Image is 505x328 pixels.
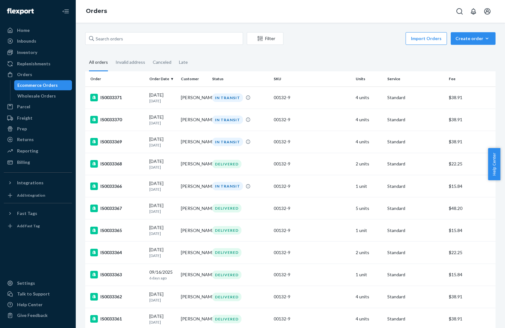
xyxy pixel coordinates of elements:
p: Standard [387,249,444,256]
td: $22.25 [446,242,496,264]
div: 00132-9 [274,116,351,123]
div: [DATE] [149,180,176,192]
a: Inventory [4,47,72,57]
p: Standard [387,161,444,167]
th: Service [385,71,446,86]
th: SKU [271,71,353,86]
button: Close Navigation [59,5,72,18]
p: [DATE] [149,297,176,303]
div: IN TRANSIT [212,116,243,124]
img: Flexport logo [7,8,34,15]
p: [DATE] [149,253,176,258]
div: Wholesale Orders [17,93,56,99]
a: Ecommerce Orders [14,80,72,90]
div: 00132-9 [274,316,351,322]
div: 00132-9 [274,294,351,300]
td: [PERSON_NAME] [178,175,210,197]
a: Orders [4,69,72,80]
div: IS0033363 [90,271,144,278]
p: [DATE] [149,142,176,148]
td: [PERSON_NAME] [178,242,210,264]
button: Fast Tags [4,208,72,218]
button: Help Center [488,148,500,180]
th: Status [210,71,271,86]
div: IS0033361 [90,315,144,323]
td: 2 units [353,242,385,264]
a: Settings [4,278,72,288]
div: Replenishments [17,61,50,67]
div: Filter [247,35,283,42]
div: Home [17,27,30,33]
div: DELIVERED [212,204,241,212]
p: [DATE] [149,187,176,192]
a: Parcel [4,102,72,112]
div: IS0033371 [90,94,144,101]
div: Add Integration [17,193,45,198]
div: Prep [17,126,27,132]
p: Standard [387,205,444,212]
div: 00132-9 [274,227,351,234]
div: 09/16/2025 [149,269,176,281]
div: 00132-9 [274,271,351,278]
td: [PERSON_NAME] [178,197,210,219]
button: Give Feedback [4,310,72,320]
div: DELIVERED [212,248,241,257]
p: [DATE] [149,209,176,214]
td: 2 units [353,153,385,175]
div: IS0033364 [90,249,144,256]
td: [PERSON_NAME] [178,86,210,109]
button: Open account menu [481,5,494,18]
td: $38.91 [446,109,496,131]
div: Customer [181,76,207,81]
button: Import Orders [406,32,447,45]
div: IS0033362 [90,293,144,301]
div: DELIVERED [212,271,241,279]
p: Standard [387,139,444,145]
button: Create order [451,32,496,45]
div: 00132-9 [274,139,351,145]
td: 1 unit [353,219,385,242]
div: IN TRANSIT [212,182,243,190]
div: DELIVERED [212,160,241,168]
a: Replenishments [4,59,72,69]
div: Late [179,54,188,70]
div: Fast Tags [17,210,37,217]
p: [DATE] [149,164,176,170]
div: Talk to Support [17,291,50,297]
div: Give Feedback [17,312,48,319]
th: Order Date [147,71,178,86]
div: DELIVERED [212,226,241,235]
div: IN TRANSIT [212,93,243,102]
a: Talk to Support [4,289,72,299]
td: [PERSON_NAME] [178,153,210,175]
p: 6 days ago [149,275,176,281]
div: Help Center [17,301,43,308]
div: Ecommerce Orders [17,82,58,88]
div: DELIVERED [212,315,241,323]
div: Canceled [153,54,171,70]
a: Orders [86,8,107,15]
div: Parcel [17,104,30,110]
td: $38.91 [446,286,496,308]
div: [DATE] [149,136,176,148]
td: $15.84 [446,264,496,286]
a: Wholesale Orders [14,91,72,101]
td: 1 unit [353,175,385,197]
div: 00132-9 [274,161,351,167]
button: Open Search Box [453,5,466,18]
td: [PERSON_NAME] [178,286,210,308]
a: Inbounds [4,36,72,46]
div: [DATE] [149,92,176,104]
td: 5 units [353,197,385,219]
td: 4 units [353,86,385,109]
div: Add Fast Tag [17,223,40,229]
p: Standard [387,294,444,300]
div: IN TRANSIT [212,138,243,146]
div: [DATE] [149,202,176,214]
div: 00132-9 [274,249,351,256]
div: Inbounds [17,38,36,44]
td: $15.84 [446,219,496,242]
p: [DATE] [149,319,176,325]
p: Standard [387,316,444,322]
td: $48.20 [446,197,496,219]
